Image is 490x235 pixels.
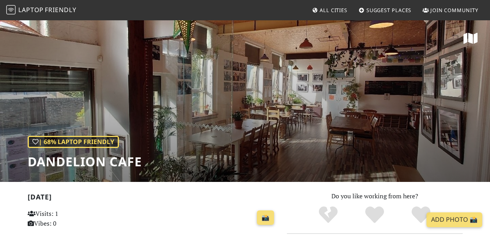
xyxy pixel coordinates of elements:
[356,3,415,17] a: Suggest Places
[287,191,463,201] p: Do you like working from here?
[6,5,16,14] img: LaptopFriendly
[28,136,119,148] div: | 68% Laptop Friendly
[18,5,44,14] span: Laptop
[28,193,278,204] h2: [DATE]
[6,4,76,17] a: LaptopFriendly LaptopFriendly
[426,212,482,227] a: Add Photo 📸
[320,7,347,14] span: All Cities
[45,5,76,14] span: Friendly
[305,205,352,225] div: No
[419,3,481,17] a: Join Community
[28,154,142,169] h1: Dandelion Cafe
[366,7,412,14] span: Suggest Places
[28,209,105,229] p: Visits: 1 Vibes: 0
[398,205,444,225] div: Definitely!
[257,210,274,225] a: 📸
[309,3,350,17] a: All Cities
[352,205,398,225] div: Yes
[430,7,478,14] span: Join Community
